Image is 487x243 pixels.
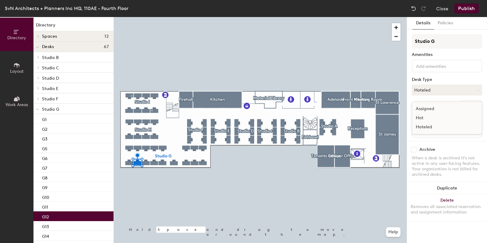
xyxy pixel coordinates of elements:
p: G8 [42,174,47,181]
button: Publish [454,4,478,13]
span: 67 [104,44,109,49]
span: Studio E [42,86,58,91]
button: Policies [434,17,457,30]
button: Details [412,17,434,30]
p: G12 [42,213,49,220]
button: Help [386,227,401,237]
span: Spaces [42,34,57,39]
span: Studio D [42,76,59,81]
p: G11 [42,203,48,210]
div: Archive [419,147,435,152]
span: Desks [42,44,54,49]
p: G2 [42,125,47,132]
div: Desk Type [412,77,482,82]
div: Amenities [412,52,482,57]
p: G5 [42,144,47,151]
img: Undo [411,5,417,12]
span: Studio B [42,55,59,60]
button: DeleteRemoves all associated reservation and assignment information [407,194,487,221]
button: Close [436,4,448,13]
button: Ungroup [460,100,482,111]
div: Hot [412,113,473,123]
span: Studio C [42,65,59,71]
div: SvN Architects + Planners Inc HQ, 110AE - Fourth Floor [5,5,128,12]
span: 12 [104,34,109,39]
button: Hoteled [412,85,482,95]
div: Assigned [412,104,473,113]
h1: Directory [33,22,114,31]
div: When a desk is archived it's not active in any user-facing features. Your organization is not bil... [412,155,482,177]
div: Hoteled [412,123,473,132]
span: Work Areas [5,102,28,107]
span: Studio F [42,96,58,102]
p: G1 [42,115,47,122]
span: Directory [7,35,26,40]
img: Redo [420,5,426,12]
p: G6 [42,154,47,161]
button: Duplicate [407,182,487,194]
span: Layout [10,69,24,74]
p: G9 [42,183,47,190]
p: G3 [42,135,47,142]
span: Studio G [42,107,59,112]
div: Removes all associated reservation and assignment information [411,204,483,215]
p: G14 [42,232,49,239]
p: G10 [42,193,49,200]
input: Add amenities [415,62,470,69]
p: G7 [42,164,47,171]
p: G13 [42,222,49,229]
